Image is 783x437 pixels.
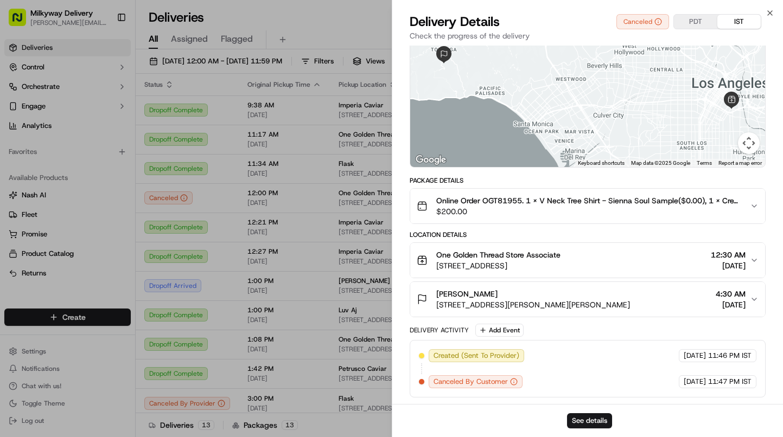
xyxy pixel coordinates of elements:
img: 1736555255976-a54dd68f-1ca7-489b-9aae-adbdc363a1c4 [22,198,30,207]
img: 1736555255976-a54dd68f-1ca7-489b-9aae-adbdc363a1c4 [22,169,30,177]
p: Welcome 👋 [11,43,198,61]
button: Online Order OGT81955. 1 x V Neck Tree Shirt - Sienna Soul Sample($0.00), 1 x Crew Neck Tree Shir... [410,189,766,223]
span: Pylon [108,269,131,277]
div: 💻 [92,243,100,252]
button: [PERSON_NAME][STREET_ADDRESS][PERSON_NAME][PERSON_NAME]4:30 AM[DATE] [410,282,766,317]
a: Open this area in Google Maps (opens a new window) [413,153,449,167]
span: [PERSON_NAME] [34,197,88,206]
span: 4:30 AM [716,288,746,299]
span: • [90,168,94,177]
button: See details [567,413,612,428]
span: Online Order OGT81955. 1 x V Neck Tree Shirt - Sienna Soul Sample($0.00), 1 x Crew Neck Tree Shir... [436,195,742,206]
img: Nash [11,11,33,33]
span: [PERSON_NAME] [436,288,498,299]
div: We're available if you need us! [49,114,149,123]
button: See all [168,139,198,152]
span: [DATE] [716,299,746,310]
div: Package Details [410,176,766,185]
div: Start new chat [49,104,178,114]
p: Check the progress of the delivery [410,30,766,41]
span: [DATE] [684,377,706,387]
button: Map camera controls [738,132,760,154]
span: [STREET_ADDRESS] [436,260,561,271]
a: 💻API Documentation [87,238,179,258]
a: 📗Knowledge Base [7,238,87,258]
a: Report a map error [718,160,762,166]
button: Keyboard shortcuts [578,159,625,167]
span: • [90,197,94,206]
input: Got a question? Start typing here... [28,70,195,81]
span: [STREET_ADDRESS][PERSON_NAME][PERSON_NAME] [436,299,630,310]
button: One Golden Thread Store Associate[STREET_ADDRESS]12:30 AM[DATE] [410,243,766,278]
img: 4920774857489_3d7f54699973ba98c624_72.jpg [23,104,42,123]
div: 📗 [11,243,20,252]
span: [DATE] [96,197,118,206]
span: [DATE] [684,351,706,361]
button: Add Event [475,324,524,337]
span: Canceled By Customer [434,377,508,387]
img: Google [413,153,449,167]
span: [DATE] [96,168,118,177]
img: Masood Aslam [11,187,28,204]
span: 11:47 PM IST [708,377,752,387]
span: Knowledge Base [22,242,83,253]
button: Canceled [616,14,669,29]
span: $200.00 [436,206,742,217]
span: Map data ©2025 Google [631,160,690,166]
span: 12:30 AM [711,249,746,260]
a: Terms (opens in new tab) [697,160,712,166]
span: One Golden Thread Store Associate [436,249,561,260]
button: IST [717,15,761,29]
img: Grace Nketiah [11,158,28,175]
span: 11:46 PM IST [708,351,752,361]
span: API Documentation [103,242,174,253]
span: [PERSON_NAME] [34,168,88,177]
span: Delivery Details [410,13,500,30]
div: Past conversations [11,141,73,150]
button: Start new chat [184,107,198,120]
span: Created (Sent To Provider) [434,351,519,361]
div: Delivery Activity [410,326,469,335]
button: PDT [674,15,717,29]
img: 1736555255976-a54dd68f-1ca7-489b-9aae-adbdc363a1c4 [11,104,30,123]
div: Location Details [410,230,766,239]
a: Powered byPylon [77,268,131,277]
span: [DATE] [711,260,746,271]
